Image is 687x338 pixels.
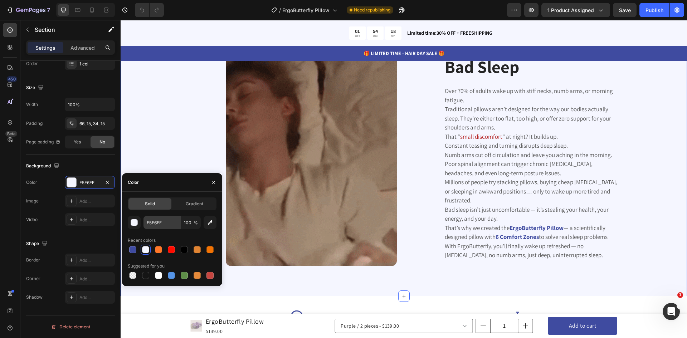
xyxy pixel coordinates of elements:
span: Yes [74,139,81,145]
div: Size [26,83,45,93]
input: Auto [65,98,114,111]
div: Image [26,198,39,204]
p: Poor spinal alignment can trigger chronic [MEDICAL_DATA], headaches, and even long-term posture i... [324,139,497,158]
div: Padding [26,120,43,127]
span: small discomfort [340,113,382,121]
strong: 6 Comfort Zones [375,213,418,221]
div: Shadow [26,294,43,300]
button: Save [613,3,637,17]
p: Constant tossing and turning disrupts deep sleep. [324,121,497,131]
div: F5F6FF [79,180,100,186]
div: Publish [645,6,663,14]
iframe: Design area [121,20,687,338]
span: / [279,6,281,14]
button: 7 [3,3,53,17]
img: gempages_584365213856301940-c9ec696e-8c52-4a53-ac0e-3d3ce860c657.png [160,288,189,316]
input: quantity [370,299,398,313]
span: ErgoButterfly Pillow [282,6,330,14]
p: With ErgoButterfly, you’ll finally wake up refreshed — no [MEDICAL_DATA], no numb arms, just deep... [324,222,497,240]
span: Gradient [186,201,203,207]
img: gempages_584365213856301940-debd6698-51c4-4bcf-bc7f-495f5724c5a3.png [378,288,406,316]
button: decrement [356,299,370,313]
p: 7 [47,6,50,14]
div: Add... [79,198,113,205]
span: 1 [677,292,683,298]
button: 1 product assigned [541,3,610,17]
span: Solid [145,201,155,207]
span: No [99,139,105,145]
p: Over 70% of adults wake up with stiff necks, numb arms, or morning fatigue. Traditional pillows a... [324,67,497,112]
div: $139.00 [84,307,144,316]
div: Add... [79,217,113,223]
div: Add to cart [448,301,476,310]
div: Color [26,179,37,186]
div: 66, 15, 34, 15 [79,121,113,127]
p: Advanced [70,44,95,52]
div: Page padding [26,139,61,145]
div: Order [26,60,38,67]
p: Millions of people try stacking pillows, buying cheap [MEDICAL_DATA], or sleeping in awkward posi... [324,158,497,204]
div: 450 [7,76,17,82]
input: Eg: FFFFFF [143,216,181,229]
p: That “ ” at night? It builds up. [324,112,497,122]
button: Add to cart [427,297,496,315]
div: Border [26,257,40,263]
div: Suggested for you [128,263,165,269]
button: Publish [639,3,669,17]
p: That’s why we created the — a scientifically designed pillow with to solve real sleep problems [324,204,497,222]
span: 1 product assigned [547,6,594,14]
div: Recent colors [128,237,156,244]
span: % [194,220,198,226]
strong: ErgoButterfly Pillow [389,204,443,212]
div: Color [128,179,139,186]
span: Save [619,7,631,13]
div: Shape [26,239,49,249]
p: Section [35,25,93,34]
div: Beta [5,131,17,137]
div: Add... [79,294,113,301]
div: 1 col [79,61,113,67]
p: Settings [35,44,55,52]
div: Add... [79,276,113,282]
div: Video [26,216,38,223]
button: increment [398,299,412,313]
iframe: Intercom live chat [663,303,680,320]
div: Undo/Redo [135,3,164,17]
div: Delete element [51,323,90,331]
div: Background [26,161,61,171]
div: Add... [79,257,113,264]
div: Width [26,101,38,108]
button: Delete element [26,321,115,333]
span: Need republishing [354,7,390,13]
div: Corner [26,275,40,282]
h1: ErgoButterfly Pillow [84,296,144,307]
p: Numb arms cut off circulation and leave you aching in the morning. [324,131,497,140]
